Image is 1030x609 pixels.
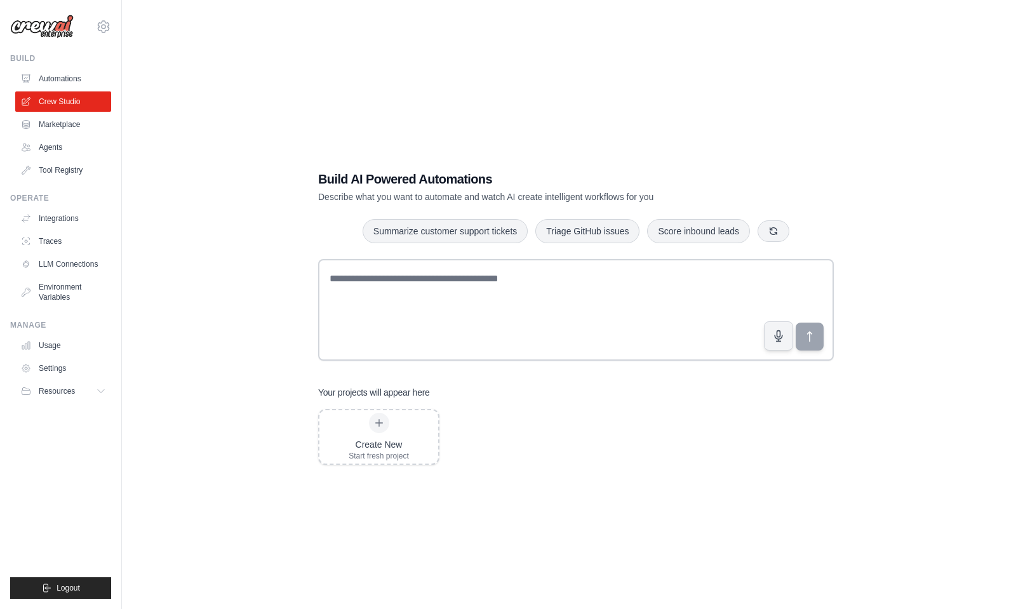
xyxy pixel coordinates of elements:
button: Summarize customer support tickets [363,219,528,243]
div: Operate [10,193,111,203]
a: Usage [15,335,111,356]
a: Marketplace [15,114,111,135]
button: Score inbound leads [647,219,750,243]
button: Triage GitHub issues [535,219,639,243]
div: Manage [10,320,111,330]
a: LLM Connections [15,254,111,274]
h1: Build AI Powered Automations [318,170,745,188]
button: Click to speak your automation idea [764,321,793,351]
a: Automations [15,69,111,89]
a: Crew Studio [15,91,111,112]
img: Logo [10,15,74,39]
a: Settings [15,358,111,378]
div: Start fresh project [349,451,409,461]
a: Agents [15,137,111,157]
p: Describe what you want to automate and watch AI create intelligent workflows for you [318,191,745,203]
a: Traces [15,231,111,251]
span: Logout [57,583,80,593]
a: Tool Registry [15,160,111,180]
a: Environment Variables [15,277,111,307]
div: Build [10,53,111,64]
button: Get new suggestions [758,220,789,242]
button: Resources [15,381,111,401]
span: Resources [39,386,75,396]
a: Integrations [15,208,111,229]
h3: Your projects will appear here [318,386,430,399]
div: Create New [349,438,409,451]
button: Logout [10,577,111,599]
